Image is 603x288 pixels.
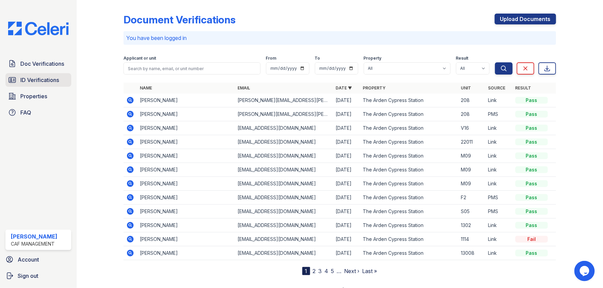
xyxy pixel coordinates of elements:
td: The Arden Cypress Station [360,246,458,260]
td: The Arden Cypress Station [360,177,458,191]
td: [DATE] [333,191,360,205]
td: [EMAIL_ADDRESS][DOMAIN_NAME] [235,232,333,246]
td: [PERSON_NAME] [137,94,235,107]
a: Email [238,85,250,90]
td: [DATE] [333,232,360,246]
td: The Arden Cypress Station [360,149,458,163]
td: F2 [458,191,486,205]
span: Sign out [18,272,38,280]
td: [PERSON_NAME] [137,191,235,205]
td: Link [486,94,513,107]
a: Properties [5,89,71,103]
a: FAQ [5,106,71,119]
td: [DATE] [333,94,360,107]
label: Property [364,56,382,61]
a: 5 [331,268,334,274]
td: [PERSON_NAME] [137,163,235,177]
td: Link [486,232,513,246]
td: The Arden Cypress Station [360,135,458,149]
td: Link [486,163,513,177]
td: The Arden Cypress Station [360,107,458,121]
input: Search by name, email, or unit number [124,62,261,75]
a: Unit [461,85,471,90]
td: Link [486,149,513,163]
a: Doc Verifications [5,57,71,70]
td: M09 [458,177,486,191]
td: [PERSON_NAME] [137,177,235,191]
img: CE_Logo_Blue-a8612792a0a2168367f1c8372b55b34899dd931a85d93a1a3d3e32e68fde9ad4.png [3,22,74,35]
span: … [337,267,342,275]
a: 2 [313,268,316,274]
td: M09 [458,163,486,177]
div: Pass [515,222,548,229]
td: PMS [486,205,513,219]
a: Name [140,85,152,90]
td: [PERSON_NAME] [137,107,235,121]
td: [DATE] [333,149,360,163]
a: Upload Documents [495,14,556,24]
td: [EMAIL_ADDRESS][DOMAIN_NAME] [235,135,333,149]
td: [PERSON_NAME] [137,205,235,219]
td: The Arden Cypress Station [360,163,458,177]
a: Source [488,85,506,90]
td: Link [486,246,513,260]
a: Property [363,85,386,90]
span: Properties [20,92,47,100]
td: The Arden Cypress Station [360,205,458,219]
label: Result [456,56,469,61]
div: Document Verifications [124,14,236,26]
td: [DATE] [333,135,360,149]
div: Pass [515,139,548,145]
td: [EMAIL_ADDRESS][DOMAIN_NAME] [235,149,333,163]
td: [EMAIL_ADDRESS][DOMAIN_NAME] [235,163,333,177]
td: Link [486,121,513,135]
td: PMS [486,191,513,205]
label: To [315,56,320,61]
a: Account [3,253,74,266]
label: Applicant or unit [124,56,156,61]
td: [PERSON_NAME] [137,246,235,260]
td: 208 [458,107,486,121]
p: You have been logged in [126,34,553,42]
td: Link [486,219,513,232]
div: Pass [515,180,548,187]
td: [EMAIL_ADDRESS][DOMAIN_NAME] [235,219,333,232]
a: Sign out [3,269,74,283]
td: 22011 [458,135,486,149]
div: 1 [302,267,310,275]
td: [DATE] [333,107,360,121]
a: Date ▼ [336,85,352,90]
iframe: chat widget [574,261,596,281]
div: Pass [515,152,548,159]
td: [DATE] [333,205,360,219]
td: S05 [458,205,486,219]
div: Pass [515,97,548,104]
td: Link [486,177,513,191]
div: Pass [515,125,548,131]
a: Result [515,85,531,90]
td: 208 [458,94,486,107]
span: ID Verifications [20,76,59,84]
td: [PERSON_NAME] [137,121,235,135]
td: V16 [458,121,486,135]
td: [PERSON_NAME][EMAIL_ADDRESS][PERSON_NAME][DOMAIN_NAME] [235,107,333,121]
td: 1114 [458,232,486,246]
td: [DATE] [333,163,360,177]
div: Pass [515,208,548,215]
td: [EMAIL_ADDRESS][DOMAIN_NAME] [235,121,333,135]
span: Doc Verifications [20,60,64,68]
span: Account [18,255,39,264]
div: Pass [515,250,548,256]
label: From [266,56,277,61]
div: [PERSON_NAME] [11,232,57,241]
td: [PERSON_NAME] [137,219,235,232]
a: ID Verifications [5,73,71,87]
td: [PERSON_NAME] [137,232,235,246]
td: [DATE] [333,177,360,191]
td: PMS [486,107,513,121]
td: Link [486,135,513,149]
div: Pass [515,194,548,201]
a: Next › [344,268,360,274]
td: 13008 [458,246,486,260]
